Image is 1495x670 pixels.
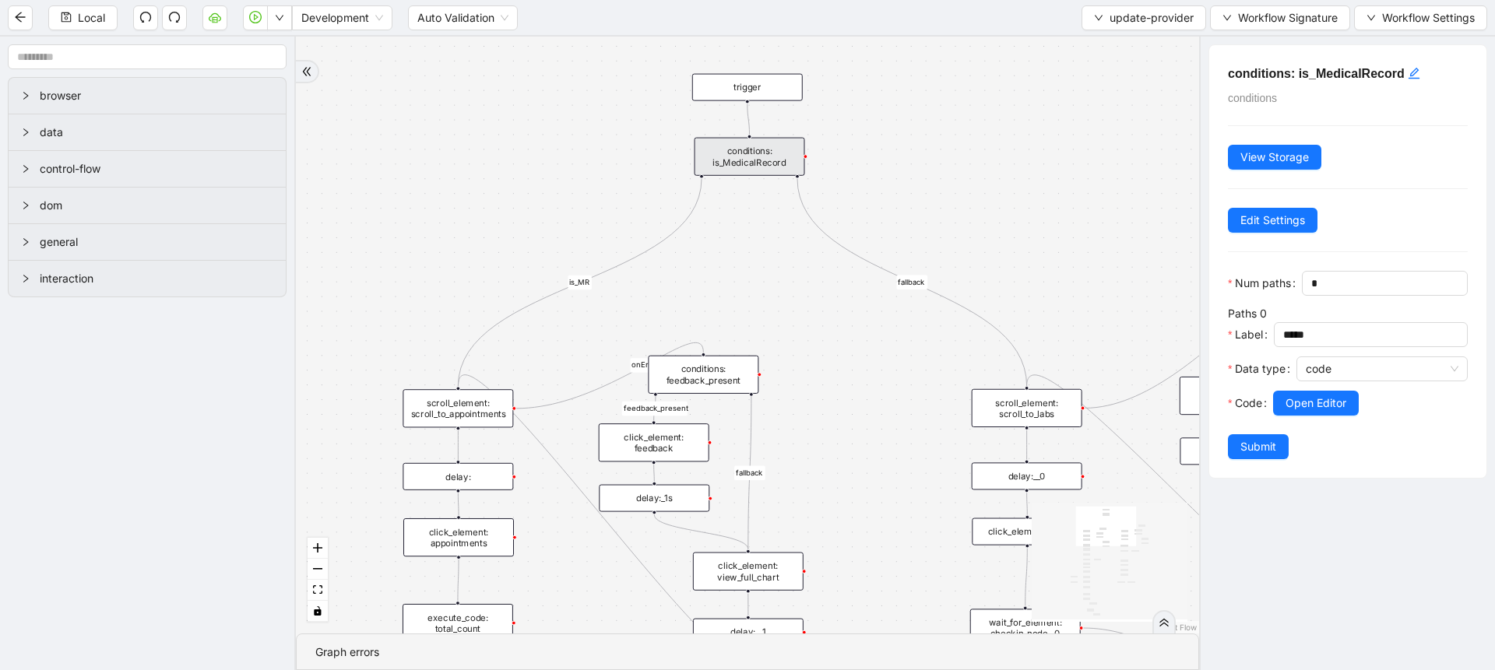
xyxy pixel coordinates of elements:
[243,5,268,30] button: play-circle
[747,103,750,134] g: Edge from trigger to conditions: is_MedicalRecord
[9,188,286,223] div: dom
[315,644,1180,661] div: Graph errors
[9,78,286,114] div: browser
[301,66,312,77] span: double-right
[654,514,748,549] g: Edge from delay:_1s to click_element: view_full_chart
[403,518,514,556] div: click_element: appointments
[40,160,273,177] span: control-flow
[693,619,804,646] div: delay:__1
[1286,395,1346,412] span: Open Editor
[599,485,709,512] div: delay:_1s
[308,559,328,580] button: zoom out
[267,5,292,30] button: down
[622,397,688,421] g: Edge from conditions: feedback_present to click_element: feedback
[599,423,709,461] div: click_element: feedback
[1159,617,1170,628] span: double-right
[1240,438,1276,455] span: Submit
[48,5,118,30] button: saveLocal
[403,389,513,427] div: scroll_element: scroll_to_appointments
[308,580,328,601] button: fit view
[458,560,459,601] g: Edge from click_element: appointments to execute_code: total_count
[692,74,803,101] div: trigger
[1408,64,1420,82] div: click to edit id
[1240,149,1309,166] span: View Storage
[972,518,1082,545] div: click_element: labs
[1180,437,1290,465] div: delay:_1s__0
[168,11,181,23] span: redo
[1235,395,1262,412] span: Code
[403,604,513,642] div: execute_code: total_count
[21,237,30,247] span: right
[1235,326,1263,343] span: Label
[308,538,328,559] button: zoom in
[1273,391,1359,416] button: Open Editor
[1408,67,1420,79] span: edit
[21,201,30,210] span: right
[9,114,286,150] div: data
[1180,377,1290,415] div: click_element: feedback__0
[301,6,383,30] span: Development
[1027,493,1028,515] g: Edge from delay:__0 to click_element: labs
[458,179,702,387] g: Edge from conditions: is_MedicalRecord to scroll_element: scroll_to_appointments
[275,13,284,23] span: down
[1082,5,1206,30] button: downupdate-provider
[972,462,1082,489] div: delay:__0
[648,356,758,394] div: conditions: feedback_present
[1027,375,1334,618] g: Edge from delay:__1__0 to scroll_element: scroll_to_labs
[458,375,748,661] g: Edge from delay:__1 to scroll_element: scroll_to_appointments
[403,463,513,490] div: delay:
[1228,208,1317,233] button: Edit Settings
[162,5,187,30] button: redo
[139,11,152,23] span: undo
[21,164,30,174] span: right
[78,9,105,26] span: Local
[21,274,30,283] span: right
[1235,360,1286,377] span: Data type
[695,138,805,176] div: conditions: is_MedicalRecord
[133,5,158,30] button: undo
[1228,64,1468,83] h5: conditions: is_MedicalRecord
[972,389,1082,427] div: scroll_element: scroll_to_labs
[40,270,273,287] span: interaction
[40,233,273,251] span: general
[654,465,655,482] g: Edge from click_element: feedback to delay:_1s
[1354,5,1487,30] button: downWorkflow Settings
[1222,13,1232,23] span: down
[797,179,1027,386] g: Edge from conditions: is_MedicalRecord to scroll_element: scroll_to_labs
[1235,275,1291,292] span: Num paths
[9,261,286,296] div: interaction
[9,151,286,187] div: control-flow
[1228,434,1289,459] button: Submit
[40,197,273,214] span: dom
[40,87,273,104] span: browser
[1110,9,1194,26] span: update-provider
[249,11,262,23] span: play-circle
[1228,307,1267,320] label: Paths 0
[693,552,804,591] div: click_element: view_full_chart
[1228,145,1321,170] button: View Storage
[417,6,508,30] span: Auto Validation
[970,609,1081,647] div: wait_for_element: checkin_node__0
[61,12,72,23] span: save
[458,493,459,516] g: Edge from delay: to click_element: appointments
[21,91,30,100] span: right
[1238,9,1338,26] span: Workflow Signature
[40,124,273,141] span: data
[1228,92,1277,104] span: conditions
[1094,13,1103,23] span: down
[14,11,26,23] span: arrow-left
